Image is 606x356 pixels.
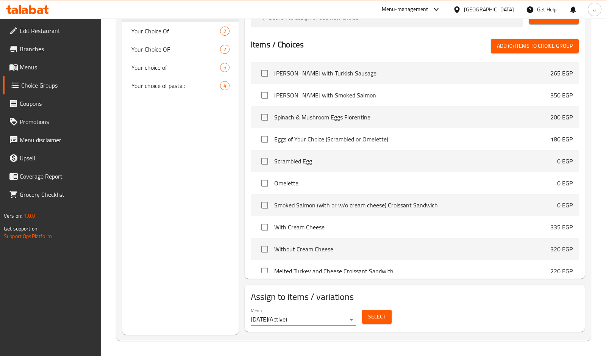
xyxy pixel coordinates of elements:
[20,26,95,35] span: Edit Restaurant
[20,172,95,181] span: Coverage Report
[4,231,52,241] a: Support.OpsPlatform
[557,201,573,210] p: 0 EGP
[3,113,101,131] a: Promotions
[3,94,101,113] a: Coupons
[220,27,230,36] div: Choices
[257,175,273,191] span: Select choice
[257,153,273,169] span: Select choice
[131,27,220,36] span: Your Choice Of
[550,69,573,78] p: 265 EGP
[251,308,262,313] label: Menu
[131,45,220,54] span: Your Choice OF
[251,314,356,326] div: [DATE](Active)
[550,223,573,232] p: 335 EGP
[274,69,550,78] span: [PERSON_NAME] with Turkish Sausage
[251,39,304,50] h2: Items / Choices
[3,131,101,149] a: Menu disclaimer
[3,58,101,76] a: Menus
[122,22,239,40] div: Your Choice Of2
[362,310,392,324] button: Select
[20,44,95,53] span: Branches
[3,167,101,185] a: Coverage Report
[220,46,229,53] span: 2
[464,5,514,14] div: [GEOGRAPHIC_DATA]
[257,131,273,147] span: Select choice
[550,267,573,276] p: 220 EGP
[274,135,550,144] span: Eggs of Your Choice (Scrambled or Omelette)
[257,87,273,103] span: Select choice
[274,157,557,166] span: Scrambled Egg
[550,245,573,254] p: 320 EGP
[122,77,239,95] div: Your choice of pasta :4
[122,40,239,58] div: Your Choice OF2
[122,58,239,77] div: Your choice of5
[550,113,573,122] p: 200 EGP
[382,5,428,14] div: Menu-management
[3,149,101,167] a: Upsell
[3,40,101,58] a: Branches
[20,99,95,108] span: Coupons
[274,267,550,276] span: Melted Turkey and Cheese Croissant Sandwich
[274,113,550,122] span: Spinach & Mushroom Eggs Florentine
[257,219,273,235] span: Select choice
[4,224,39,234] span: Get support on:
[20,135,95,144] span: Menu disclaimer
[251,291,579,303] h2: Assign to items / variations
[220,81,230,90] div: Choices
[3,76,101,94] a: Choice Groups
[220,63,230,72] div: Choices
[131,81,220,90] span: Your choice of pasta :
[550,91,573,100] p: 350 EGP
[4,211,22,221] span: Version:
[274,223,550,232] span: With Cream Cheese
[274,91,550,100] span: [PERSON_NAME] with Smoked Salmon
[491,39,579,53] button: Add (0) items to choice group
[257,241,273,257] span: Select choice
[131,63,220,72] span: Your choice of
[257,65,273,81] span: Select choice
[257,263,273,279] span: Select choice
[220,82,229,89] span: 4
[497,41,573,51] span: Add (0) items to choice group
[21,81,95,90] span: Choice Groups
[274,179,557,188] span: Omelette
[3,22,101,40] a: Edit Restaurant
[550,135,573,144] p: 180 EGP
[20,190,95,199] span: Grocery Checklist
[20,63,95,72] span: Menus
[220,28,229,35] span: 2
[535,13,573,22] span: Add New
[274,201,557,210] span: Smoked Salmon (with or w/o cream cheese) Croissant Sandwich
[220,45,230,54] div: Choices
[220,64,229,71] span: 5
[3,185,101,204] a: Grocery Checklist
[20,154,95,163] span: Upsell
[557,157,573,166] p: 0 EGP
[23,211,35,221] span: 1.0.0
[20,117,95,126] span: Promotions
[593,5,596,14] span: a
[557,179,573,188] p: 0 EGP
[257,197,273,213] span: Select choice
[274,245,550,254] span: Without Cream Cheese
[368,312,386,321] span: Select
